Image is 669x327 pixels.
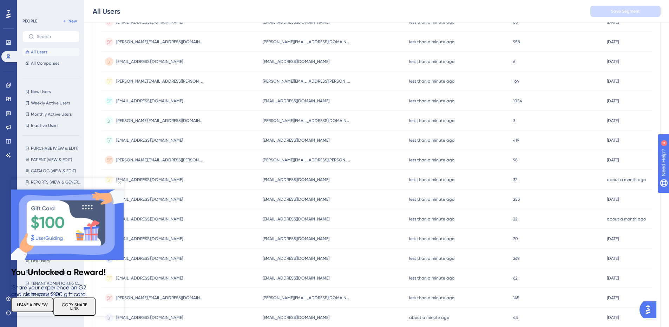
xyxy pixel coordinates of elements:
time: [DATE] [607,256,619,261]
span: [PERSON_NAME][EMAIL_ADDRESS][DOMAIN_NAME] [263,295,350,301]
span: [EMAIL_ADDRESS][DOMAIN_NAME] [263,275,329,281]
time: less than a minute ago [409,79,454,84]
span: Inactive Users [31,123,58,128]
span: [PERSON_NAME][EMAIL_ADDRESS][PERSON_NAME][DOMAIN_NAME] [263,157,350,163]
time: [DATE] [607,59,619,64]
span: [EMAIL_ADDRESS][DOMAIN_NAME] [263,236,329,242]
time: [DATE] [607,236,619,241]
button: COPY SHARE LINK [42,119,84,137]
span: All Users [31,49,47,55]
span: 145 [513,295,519,301]
button: REPORTS (VIEW & GENERATE) [22,178,84,186]
span: 22 [513,216,517,222]
span: 958 [513,39,520,45]
span: [EMAIL_ADDRESS][DOMAIN_NAME] [116,177,183,182]
button: Monthly Active Users [22,110,79,118]
span: 1054 [513,98,522,104]
span: Share your experience on G2 [1,106,75,113]
time: less than a minute ago [409,276,454,281]
button: Inactive Users [22,121,79,130]
span: Weekly Active Users [31,100,70,106]
time: less than a minute ago [409,59,454,64]
time: [DATE] [607,197,619,202]
time: less than a minute ago [409,295,454,300]
time: [DATE] [607,98,619,103]
button: CATALOG (VIEW & EDIT) [22,167,84,175]
time: about a month ago [607,177,646,182]
span: [EMAIL_ADDRESS][DOMAIN_NAME] [263,197,329,202]
span: [EMAIL_ADDRESS][DOMAIN_NAME] [263,59,329,64]
span: [EMAIL_ADDRESS][DOMAIN_NAME] [116,275,183,281]
input: Search [37,34,73,39]
button: All Users [22,48,79,56]
span: CATALOG (VIEW & EDIT) [31,168,76,174]
time: [DATE] [607,158,619,162]
button: Weekly Active Users [22,99,79,107]
span: Save Segment [611,8,640,14]
span: [EMAIL_ADDRESS][DOMAIN_NAME] [263,216,329,222]
span: [PERSON_NAME][EMAIL_ADDRESS][PERSON_NAME][DOMAIN_NAME] [263,78,350,84]
span: 253 [513,197,520,202]
span: [PERSON_NAME][EMAIL_ADDRESS][PERSON_NAME][DOMAIN_NAME] [116,78,204,84]
time: less than a minute ago [409,197,454,202]
span: All Companies [31,60,59,66]
span: [EMAIL_ADDRESS][DOMAIN_NAME] [116,216,183,222]
iframe: UserGuiding AI Assistant Launcher [640,299,661,320]
span: [EMAIL_ADDRESS][DOMAIN_NAME] [116,236,183,242]
span: [EMAIL_ADDRESS][DOMAIN_NAME] [116,98,183,104]
span: [EMAIL_ADDRESS][DOMAIN_NAME] [116,315,183,320]
span: New [68,18,77,24]
span: 3 [513,118,515,123]
span: 32 [513,177,517,182]
time: less than a minute ago [409,236,454,241]
time: less than a minute ago [409,217,454,222]
time: [DATE] [607,118,619,123]
div: 4 [49,4,51,9]
span: [EMAIL_ADDRESS][DOMAIN_NAME] [263,98,329,104]
span: [PERSON_NAME][EMAIL_ADDRESS][DOMAIN_NAME] [116,39,204,45]
button: PATIENT (VIEW & EDIT) [22,155,84,164]
span: [EMAIL_ADDRESS][DOMAIN_NAME] [263,137,329,143]
time: less than a minute ago [409,256,454,261]
time: [DATE] [607,276,619,281]
span: [EMAIL_ADDRESS][DOMAIN_NAME] [116,137,183,143]
time: [DATE] [607,20,619,25]
time: about a month ago [607,217,646,222]
span: [PERSON_NAME][EMAIL_ADDRESS][DOMAIN_NAME] [116,118,204,123]
time: [DATE] [607,138,619,143]
time: less than a minute ago [409,20,454,25]
time: less than a minute ago [409,158,454,162]
time: [DATE] [607,39,619,44]
span: [EMAIL_ADDRESS][DOMAIN_NAME] [263,177,329,182]
span: Monthly Active Users [31,111,72,117]
time: [DATE] [607,295,619,300]
time: about a minute ago [409,315,449,320]
span: [EMAIL_ADDRESS][DOMAIN_NAME] [116,59,183,64]
button: New Users [22,88,79,96]
span: 164 [513,78,519,84]
span: [PERSON_NAME][EMAIL_ADDRESS][DOMAIN_NAME] [263,118,350,123]
time: less than a minute ago [409,98,454,103]
span: PURCHASE (VIEW & EDIT) [31,146,78,151]
div: PEOPLE [22,18,37,24]
time: [DATE] [607,79,619,84]
span: 43 [513,315,518,320]
button: PURCHASE (VIEW & EDIT) [22,144,84,153]
span: 98 [513,157,518,163]
span: [EMAIL_ADDRESS][DOMAIN_NAME] [263,315,329,320]
button: Save Segment [590,6,661,17]
span: Need Help? [17,2,44,10]
span: 419 [513,137,519,143]
time: less than a minute ago [409,138,454,143]
div: All Users [93,6,120,16]
span: 70 [513,236,518,242]
time: less than a minute ago [409,177,454,182]
span: PATIENT (VIEW & EDIT) [31,157,72,162]
button: All Companies [22,59,79,68]
span: [PERSON_NAME][EMAIL_ADDRESS][DOMAIN_NAME] [116,295,204,301]
span: 62 [513,275,517,281]
time: less than a minute ago [409,39,454,44]
span: [PERSON_NAME][EMAIL_ADDRESS][PERSON_NAME][DOMAIN_NAME] [116,157,204,163]
span: New Users [31,89,51,95]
